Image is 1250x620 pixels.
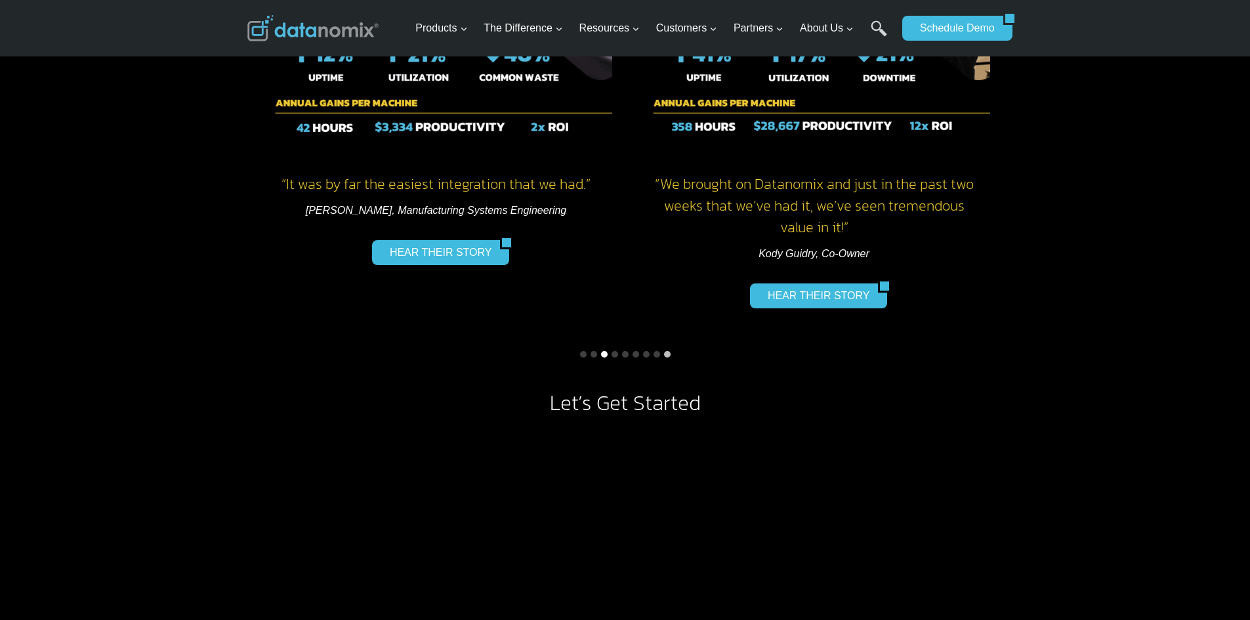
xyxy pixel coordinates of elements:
nav: Primary Navigation [410,7,896,50]
span: Resources [579,20,640,37]
button: Go to slide 8 [654,351,660,358]
span: Products [415,20,467,37]
a: HEAR THEIR STORY [372,240,501,265]
span: Partners [734,20,783,37]
a: HEAR THEIR STORY [750,283,879,308]
button: Go to slide 6 [633,351,639,358]
ul: Select a slide to show [247,349,1003,360]
a: Schedule Demo [902,16,1003,41]
button: Go to slide 5 [622,351,629,358]
em: [PERSON_NAME], Manufacturing Systems Engineering [306,205,567,216]
a: Search [871,20,887,50]
button: Go to slide 1 [580,351,587,358]
h4: “It was by far the easiest integration that we had.” [260,173,612,195]
span: About Us [800,20,854,37]
button: Go to slide 4 [612,351,618,358]
button: Go to slide 9 [664,351,671,358]
button: Go to slide 3 [601,351,608,358]
button: Go to slide 7 [643,351,650,358]
em: Kody Guidry, Co-Owner [759,248,869,259]
h4: “ We brought on Datanomix and just in the past two weeks that we’ve had it, we’ve seen tremendous... [638,173,990,238]
button: Go to slide 2 [591,351,597,358]
h2: Let’s Get Started [247,392,1003,413]
span: Customers [656,20,717,37]
img: Datanomix [247,15,379,41]
span: The Difference [484,20,563,37]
